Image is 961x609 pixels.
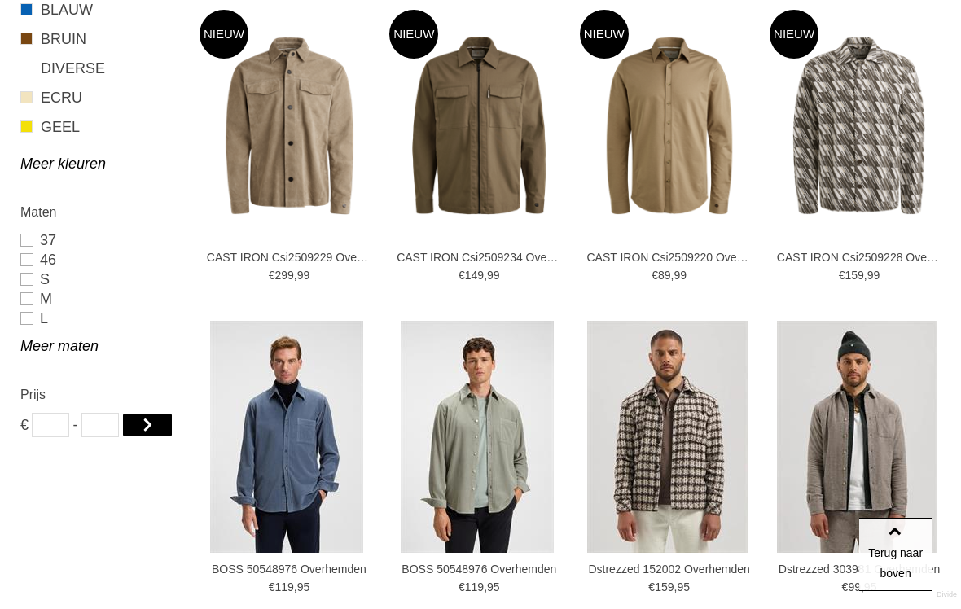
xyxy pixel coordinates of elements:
span: - [73,413,78,437]
span: € [269,581,275,594]
a: L [20,309,181,328]
span: 99 [848,581,861,594]
span: 159 [845,269,864,282]
span: 119 [274,581,293,594]
img: CAST IRON Csi2509220 Overhemden [580,37,759,216]
span: € [842,581,849,594]
a: Terug naar boven [859,518,932,591]
span: 159 [655,581,674,594]
span: 95 [487,581,500,594]
span: , [671,269,674,282]
a: Dstrezzed 303981 Overhemden [777,562,941,576]
span: , [484,581,487,594]
span: , [674,581,678,594]
span: € [839,269,845,282]
span: 149 [465,269,484,282]
span: , [861,581,864,594]
span: , [484,269,487,282]
span: € [269,269,275,282]
a: M [20,289,181,309]
img: CAST IRON Csi2509229 Overhemden [200,37,379,216]
span: € [648,581,655,594]
a: Meer kleuren [20,154,181,173]
span: € [459,269,465,282]
h2: Prijs [20,384,181,405]
a: BOSS 50548976 Overhemden [397,562,561,576]
img: BOSS 50548976 Overhemden [401,321,554,553]
span: , [864,269,867,282]
span: 299 [274,269,293,282]
span: , [294,269,297,282]
span: € [20,413,29,437]
a: ECRU [20,87,181,108]
a: 46 [20,250,181,269]
a: Meer maten [20,336,181,356]
span: 99 [867,269,880,282]
a: CAST IRON Csi2509228 Overhemden [777,250,941,265]
span: € [652,269,658,282]
a: BOSS 50548976 Overhemden [207,562,371,576]
span: 119 [465,581,484,594]
a: GEEL [20,116,181,138]
span: 95 [864,581,877,594]
span: 99 [674,269,687,282]
img: BOSS 50548976 Overhemden [210,321,363,553]
a: S [20,269,181,289]
img: Dstrezzed 152002 Overhemden [587,321,748,553]
span: 99 [297,269,310,282]
span: 95 [677,581,690,594]
a: CAST IRON Csi2509220 Overhemden [587,250,752,265]
span: 99 [487,269,500,282]
a: BRUIN [20,28,181,50]
a: Dstrezzed 152002 Overhemden [587,562,752,576]
img: Dstrezzed 303981 Overhemden [777,321,937,553]
span: , [294,581,297,594]
img: CAST IRON Csi2509228 Overhemden [770,37,949,216]
img: CAST IRON Csi2509234 Overhemden [389,37,568,216]
a: CAST IRON Csi2509234 Overhemden [397,250,561,265]
a: 37 [20,230,181,250]
span: 89 [658,269,671,282]
span: € [459,581,465,594]
a: CAST IRON Csi2509229 Overhemden [207,250,371,265]
a: DIVERSE [20,58,181,79]
span: 95 [297,581,310,594]
h2: Maten [20,202,181,222]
